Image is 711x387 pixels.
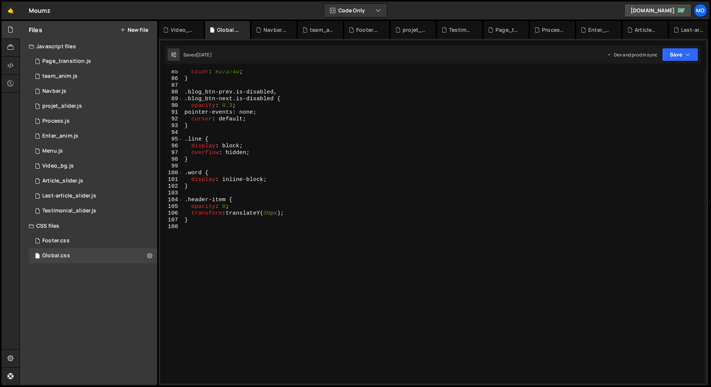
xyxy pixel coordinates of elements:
div: 97 [160,150,183,156]
div: 85 [160,69,183,76]
div: Footer.css [356,26,380,34]
div: 14118/36901.js [29,99,157,114]
div: Last-article_slider.js [42,193,96,199]
div: 91 [160,109,183,116]
button: New File [120,27,148,33]
div: 105 [160,203,183,210]
div: Dev and prod in sync [607,52,657,58]
div: projet_slider.js [403,26,427,34]
div: Last-article_slider.js [681,26,705,34]
div: 14118/41991.js [29,69,157,84]
div: Process.js [542,26,566,34]
div: Video_bg.js [42,163,74,169]
div: 100 [160,170,183,176]
div: 89 [160,96,183,102]
div: 96 [160,143,183,150]
div: Navbar.js [42,88,66,95]
div: 106 [160,210,183,217]
div: 104 [160,197,183,203]
div: [DATE] [197,52,212,58]
h2: Files [29,26,42,34]
div: Testimonial_slider.js [449,26,473,34]
div: Global.css [42,252,70,259]
div: 14118/37107.css [29,233,157,248]
div: 86 [160,76,183,82]
div: CSS files [20,218,157,233]
div: 14118/36687.js [29,129,157,144]
div: Javascript files [20,39,157,54]
button: Save [662,48,698,61]
div: 98 [160,156,183,163]
div: Article_slider.js [42,178,83,184]
div: 14118/36079.js [29,188,157,203]
div: Footer.css [42,237,70,244]
div: Page_transition.js [42,58,91,65]
div: 92 [160,116,183,123]
button: Code Only [324,4,387,17]
a: 🤙 [1,1,20,19]
div: 14118/41035.js [29,159,157,173]
div: 14118/36100.js [29,173,157,188]
div: 93 [160,123,183,129]
div: Testimonial_slider.js [42,208,96,214]
div: 90 [160,102,183,109]
div: 87 [160,82,183,89]
div: Navbar.js [263,26,287,34]
div: 88 [160,89,183,96]
div: 99 [160,163,183,170]
div: Moumz [29,6,51,15]
div: projet_slider.js [42,103,82,110]
div: 14118/36077.js [29,203,157,218]
div: Menu.js [42,148,63,154]
div: 14118/36567.js [29,114,157,129]
div: Page_transition.js [495,26,519,34]
div: 95 [160,136,183,143]
div: Article_slider.js [635,26,659,34]
div: 103 [160,190,183,197]
div: Process.js [42,118,70,125]
a: [DOMAIN_NAME] [624,4,692,17]
div: 94 [160,129,183,136]
div: 14118/36280.js [29,54,157,69]
div: 14118/36551.js [29,84,157,99]
a: Mo [694,4,707,17]
div: 102 [160,183,183,190]
div: 108 [160,224,183,230]
div: Enter_anim.js [42,133,78,139]
div: Saved [183,52,212,58]
div: team_anim.js [310,26,334,34]
div: Video_bg.js [171,26,195,34]
div: 14118/36091.css [29,248,157,263]
div: 14118/36362.js [29,144,157,159]
div: 101 [160,176,183,183]
div: 107 [160,217,183,224]
div: team_anim.js [42,73,77,80]
div: Global.css [217,26,241,34]
div: Enter_anim.js [588,26,612,34]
